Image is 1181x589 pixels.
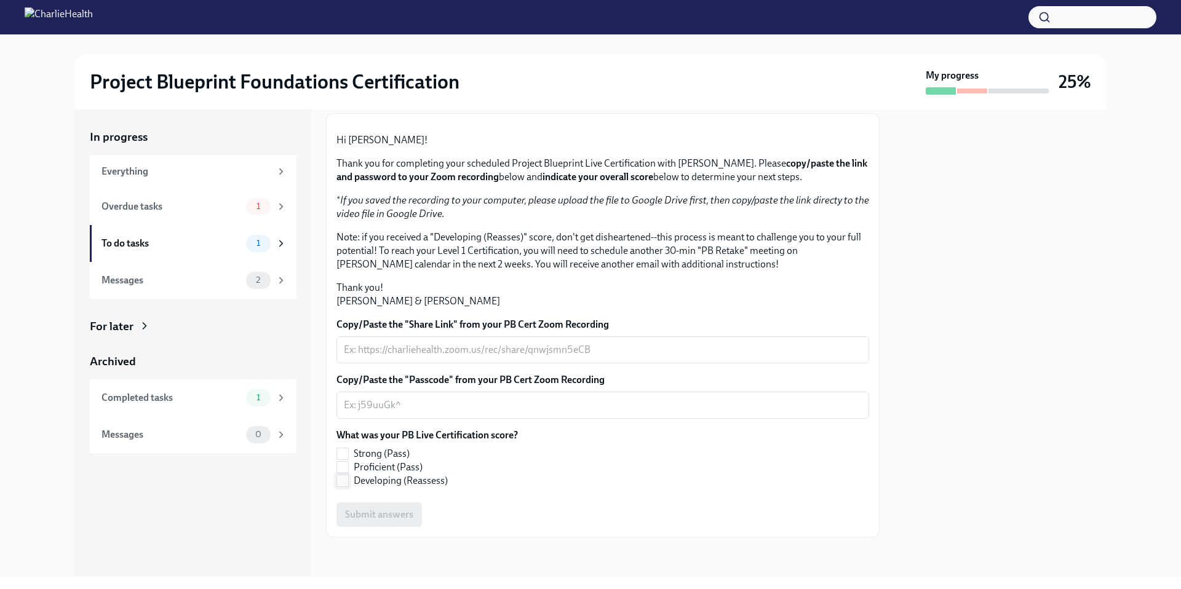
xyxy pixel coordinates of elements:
[336,373,869,387] label: Copy/Paste the "Passcode" from your PB Cert Zoom Recording
[90,318,296,334] a: For later
[90,318,133,334] div: For later
[336,194,869,219] em: If you saved the recording to your computer, please upload the file to Google Drive first, then c...
[249,393,268,402] span: 1
[90,129,296,145] a: In progress
[90,188,296,225] a: Overdue tasks1
[90,379,296,416] a: Completed tasks1
[336,429,518,442] label: What was your PB Live Certification score?
[90,225,296,262] a: To do tasks1
[336,281,869,308] p: Thank you! [PERSON_NAME] & [PERSON_NAME]
[90,416,296,453] a: Messages0
[90,262,296,299] a: Messages2
[249,202,268,211] span: 1
[354,474,448,488] span: Developing (Reassess)
[90,155,296,188] a: Everything
[336,318,869,331] label: Copy/Paste the "Share Link" from your PB Cert Zoom Recording
[101,274,241,287] div: Messages
[354,447,410,461] span: Strong (Pass)
[543,171,653,183] strong: indicate your overall score
[926,69,979,82] strong: My progress
[249,239,268,248] span: 1
[90,354,296,370] a: Archived
[336,231,869,271] p: Note: if you received a "Developing (Reasses)" score, don't get disheartened--this process is mea...
[101,391,241,405] div: Completed tasks
[90,69,459,94] h2: Project Blueprint Foundations Certification
[1059,71,1091,93] h3: 25%
[101,165,271,178] div: Everything
[249,275,268,285] span: 2
[101,200,241,213] div: Overdue tasks
[336,133,869,147] p: Hi [PERSON_NAME]!
[248,430,269,439] span: 0
[101,237,241,250] div: To do tasks
[354,461,423,474] span: Proficient (Pass)
[25,7,93,27] img: CharlieHealth
[101,428,241,441] div: Messages
[336,157,869,184] p: Thank you for completing your scheduled Project Blueprint Live Certification with [PERSON_NAME]. ...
